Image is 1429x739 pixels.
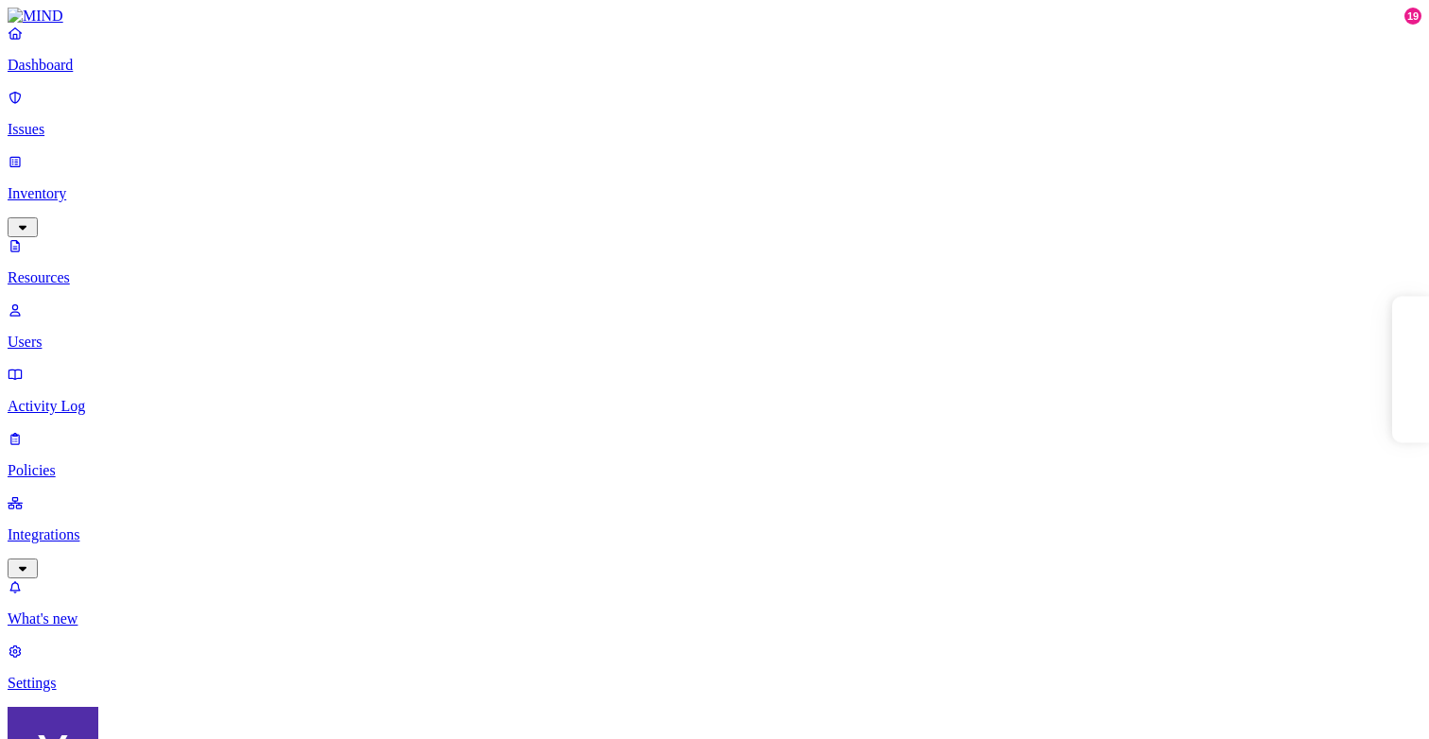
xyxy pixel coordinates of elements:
p: Users [8,334,1421,351]
p: Issues [8,121,1421,138]
p: Activity Log [8,398,1421,415]
p: What's new [8,610,1421,627]
img: MIND [8,8,63,25]
p: Resources [8,269,1421,286]
p: Inventory [8,185,1421,202]
p: Dashboard [8,57,1421,74]
div: 19 [1404,8,1421,25]
p: Settings [8,675,1421,692]
p: Integrations [8,526,1421,543]
p: Policies [8,462,1421,479]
